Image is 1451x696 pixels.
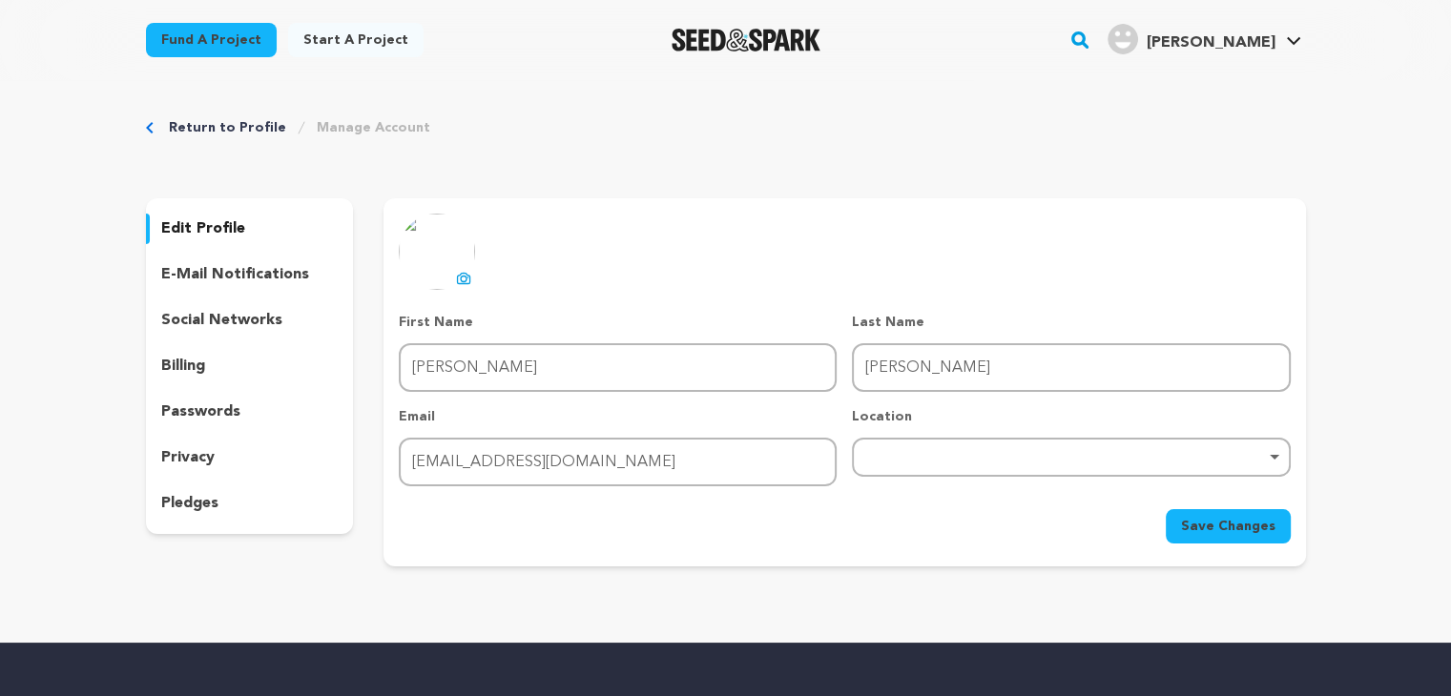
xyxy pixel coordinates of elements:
[161,355,205,378] p: billing
[1166,509,1291,543] button: Save Changes
[146,259,354,290] button: e-mail notifications
[399,407,837,426] p: Email
[672,29,821,51] a: Seed&Spark Homepage
[1108,24,1138,54] img: user.png
[146,488,354,519] button: pledges
[672,29,821,51] img: Seed&Spark Logo Dark Mode
[161,309,282,332] p: social networks
[399,438,837,486] input: Email
[1104,20,1305,60] span: Martin T.'s Profile
[399,313,837,332] p: First Name
[161,217,245,240] p: edit profile
[288,23,424,57] a: Start a project
[146,351,354,381] button: billing
[146,305,354,336] button: social networks
[852,313,1290,332] p: Last Name
[161,263,309,286] p: e-mail notifications
[317,118,430,137] a: Manage Account
[146,442,354,473] button: privacy
[146,214,354,244] button: edit profile
[1181,517,1275,536] span: Save Changes
[1108,24,1275,54] div: Martin T.'s Profile
[146,397,354,427] button: passwords
[161,492,218,515] p: pledges
[1146,35,1275,51] span: [PERSON_NAME]
[169,118,286,137] a: Return to Profile
[1104,20,1305,54] a: Martin T.'s Profile
[146,118,1306,137] div: Breadcrumb
[852,343,1290,392] input: Last Name
[399,343,837,392] input: First Name
[146,23,277,57] a: Fund a project
[161,400,240,423] p: passwords
[852,407,1290,426] p: Location
[161,446,215,469] p: privacy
